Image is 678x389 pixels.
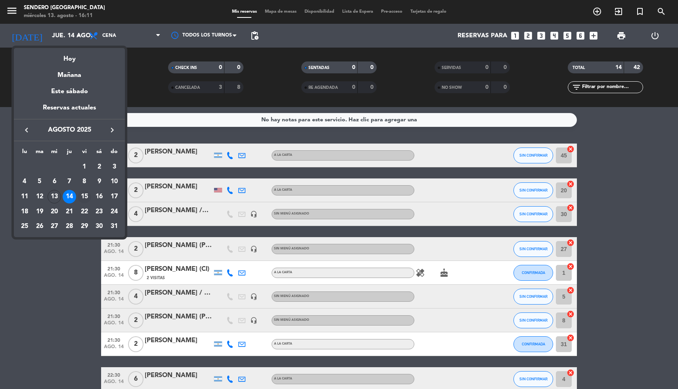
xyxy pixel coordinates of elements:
td: 7 de agosto de 2025 [62,174,77,190]
td: 4 de agosto de 2025 [17,174,32,190]
div: 28 [63,220,76,234]
td: 31 de agosto de 2025 [107,219,122,234]
td: 29 de agosto de 2025 [77,219,92,234]
th: miércoles [47,147,62,159]
th: lunes [17,147,32,159]
th: sábado [92,147,107,159]
div: 4 [18,175,31,188]
div: 31 [107,220,121,234]
td: 9 de agosto de 2025 [92,174,107,190]
td: 11 de agosto de 2025 [17,189,32,204]
div: 12 [33,190,46,203]
div: 27 [48,220,61,234]
td: 22 de agosto de 2025 [77,204,92,219]
div: 26 [33,220,46,234]
td: AGO. [17,159,77,174]
div: 24 [107,205,121,218]
th: domingo [107,147,122,159]
div: 19 [33,205,46,218]
td: 27 de agosto de 2025 [47,219,62,234]
td: 3 de agosto de 2025 [107,159,122,174]
div: 2 [92,160,106,174]
td: 1 de agosto de 2025 [77,159,92,174]
td: 10 de agosto de 2025 [107,174,122,190]
div: 1 [78,160,91,174]
td: 25 de agosto de 2025 [17,219,32,234]
div: 23 [92,205,106,218]
td: 17 de agosto de 2025 [107,189,122,204]
td: 6 de agosto de 2025 [47,174,62,190]
div: Reservas actuales [14,103,125,119]
div: 18 [18,205,31,218]
div: Mañana [14,64,125,80]
div: 30 [92,220,106,234]
td: 5 de agosto de 2025 [32,174,47,190]
div: 11 [18,190,31,203]
span: agosto 2025 [34,125,105,135]
td: 15 de agosto de 2025 [77,189,92,204]
div: 13 [48,190,61,203]
div: 15 [78,190,91,203]
div: Hoy [14,48,125,64]
div: 14 [63,190,76,203]
td: 21 de agosto de 2025 [62,204,77,219]
button: keyboard_arrow_left [19,125,34,135]
td: 16 de agosto de 2025 [92,189,107,204]
div: 22 [78,205,91,218]
div: 8 [78,175,91,188]
td: 18 de agosto de 2025 [17,204,32,219]
div: 16 [92,190,106,203]
td: 2 de agosto de 2025 [92,159,107,174]
td: 28 de agosto de 2025 [62,219,77,234]
div: 21 [63,205,76,218]
div: 10 [107,175,121,188]
div: 9 [92,175,106,188]
td: 8 de agosto de 2025 [77,174,92,190]
td: 19 de agosto de 2025 [32,204,47,219]
th: jueves [62,147,77,159]
div: 7 [63,175,76,188]
button: keyboard_arrow_right [105,125,119,135]
td: 12 de agosto de 2025 [32,189,47,204]
div: 20 [48,205,61,218]
div: 3 [107,160,121,174]
td: 26 de agosto de 2025 [32,219,47,234]
td: 23 de agosto de 2025 [92,204,107,219]
div: 6 [48,175,61,188]
td: 13 de agosto de 2025 [47,189,62,204]
i: keyboard_arrow_left [22,125,31,135]
th: viernes [77,147,92,159]
div: 25 [18,220,31,234]
div: 17 [107,190,121,203]
td: 14 de agosto de 2025 [62,189,77,204]
td: 24 de agosto de 2025 [107,204,122,219]
div: 29 [78,220,91,234]
td: 30 de agosto de 2025 [92,219,107,234]
th: martes [32,147,47,159]
div: Este sábado [14,80,125,103]
div: 5 [33,175,46,188]
i: keyboard_arrow_right [107,125,117,135]
td: 20 de agosto de 2025 [47,204,62,219]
